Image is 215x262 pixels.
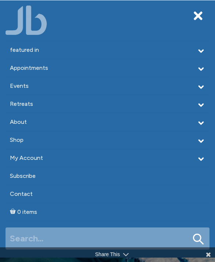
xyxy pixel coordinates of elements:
a: Subscribe [6,167,209,185]
button: Search [193,234,204,245]
button: Toggle navigation [193,11,204,20]
a: Events [6,77,209,95]
img: Jamie Butler. The Everyday Medium [6,6,47,35]
a: My Account [6,149,209,167]
a: Cart0 items [6,203,209,221]
span: 0 items [17,208,37,216]
a: Retreats [6,95,209,113]
a: Shop [6,131,209,149]
input: Search... [6,227,209,250]
a: featured in [6,41,209,59]
a: About [6,113,209,131]
a: Contact [6,185,209,203]
i: Cart [10,208,17,215]
a: Appointments [6,59,209,77]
